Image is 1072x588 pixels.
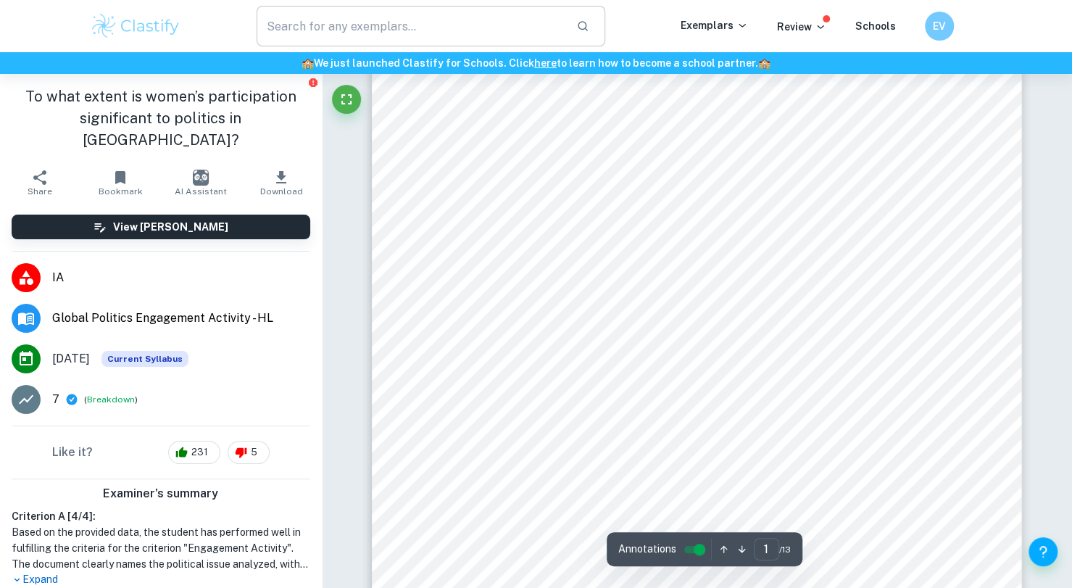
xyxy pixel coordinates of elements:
[90,12,182,41] img: Clastify logo
[758,57,770,69] span: 🏫
[649,365,744,378] span: Word count: 1896
[6,485,316,502] h6: Examiner's summary
[84,393,138,407] span: ( )
[302,57,314,69] span: 🏫
[183,445,216,460] span: 231
[257,6,565,46] input: Search for any exemplars...
[12,86,310,151] h1: To what extent is women’s participation significant to politics in [GEOGRAPHIC_DATA]?
[777,19,826,35] p: Review
[1029,537,1058,566] button: Help and Feedback
[473,186,920,205] span: To what extent is women’s participation significant to
[308,77,319,88] button: Report issue
[12,572,310,587] p: Expand
[3,55,1069,71] h6: We just launched Clastify for Schools. Click to learn how to become a school partner.
[87,393,135,406] button: Breakdown
[161,162,241,203] button: AI Assistant
[52,269,310,286] span: IA
[12,524,310,572] h1: Based on the provided data, the student has performed well in fulfilling the criteria for the cri...
[243,445,265,460] span: 5
[618,542,676,557] span: Annotations
[779,543,791,556] span: / 13
[228,441,270,464] div: 5
[52,310,310,327] span: Global Politics Engagement Activity - HL
[80,162,161,203] button: Bookmark
[681,17,748,33] p: Exemplars
[52,350,90,368] span: [DATE]
[855,20,896,32] a: Schools
[260,186,303,196] span: Download
[101,351,188,367] span: Current Syllabus
[332,85,361,114] button: Fullscreen
[193,170,209,186] img: AI Assistant
[12,215,310,239] button: View [PERSON_NAME]
[241,162,322,203] button: Download
[619,231,914,250] span: politics in [GEOGRAPHIC_DATA]?
[12,508,310,524] h6: Criterion A [ 4 / 4 ]:
[52,391,59,408] p: 7
[175,186,227,196] span: AI Assistant
[113,219,228,235] h6: View [PERSON_NAME]
[52,444,93,461] h6: Like it?
[534,57,557,69] a: here
[28,186,52,196] span: Share
[931,18,947,34] h6: EV
[925,12,954,41] button: EV
[99,186,143,196] span: Bookmark
[101,351,188,367] div: This exemplar is based on the current syllabus. Feel free to refer to it for inspiration/ideas wh...
[168,441,220,464] div: 231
